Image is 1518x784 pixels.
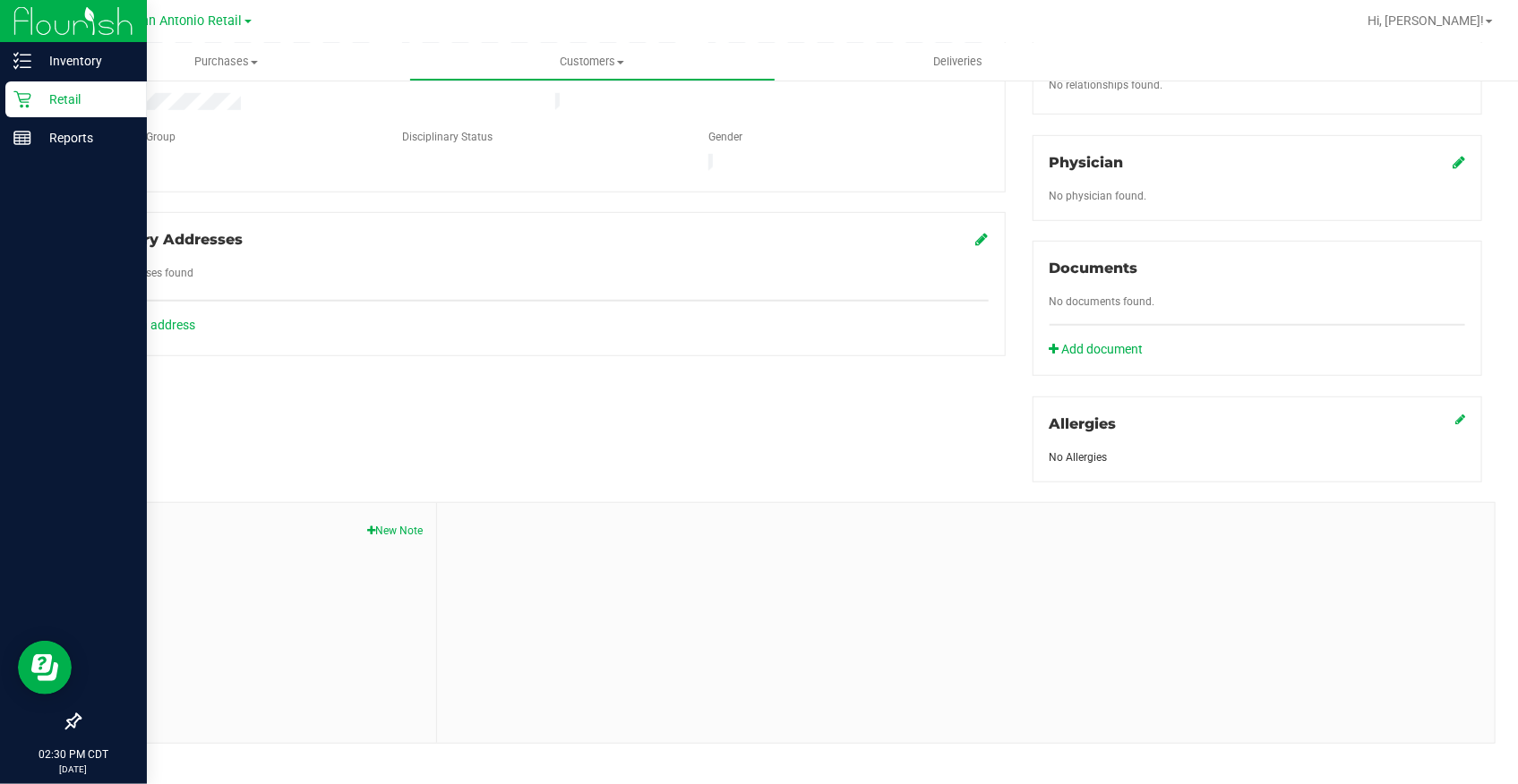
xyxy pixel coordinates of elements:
[1368,13,1484,28] span: Hi, [PERSON_NAME]!
[1050,295,1155,308] span: No documents found.
[18,641,72,695] iframe: Resource center
[13,52,31,70] inline-svg: Inventory
[1050,154,1124,171] span: Physician
[1050,340,1153,359] a: Add document
[910,54,1008,70] span: Deliveries
[8,746,139,763] p: 02:30 PM CDT
[1050,260,1138,277] span: Documents
[410,54,775,70] span: Customers
[8,763,139,776] p: [DATE]
[43,54,409,70] span: Purchases
[13,90,31,108] inline-svg: Retail
[1050,449,1465,465] div: No Allergies
[402,129,493,145] label: Disciplinary Status
[708,129,742,145] label: Gender
[409,43,776,81] a: Customers
[93,516,423,538] span: Notes
[1050,77,1163,93] label: No relationships found.
[31,89,139,110] p: Retail
[367,523,423,539] button: New Note
[776,43,1142,81] a: Deliveries
[43,43,409,81] a: Purchases
[115,13,243,29] span: TX San Antonio Retail
[1050,415,1117,432] span: Allergies
[96,231,243,248] span: Delivery Addresses
[31,50,139,72] p: Inventory
[13,129,31,147] inline-svg: Reports
[31,127,139,149] p: Reports
[1050,190,1147,202] span: No physician found.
